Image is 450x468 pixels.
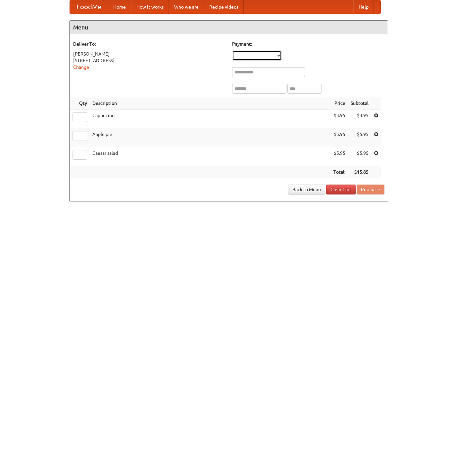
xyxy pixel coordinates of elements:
a: Who we are [169,0,204,14]
a: Change [73,64,89,70]
td: $5.95 [331,147,348,166]
a: Home [108,0,131,14]
td: $5.95 [348,128,371,147]
th: Description [90,97,331,109]
h4: Menu [70,21,388,34]
td: $5.95 [348,147,371,166]
a: Recipe videos [204,0,244,14]
td: Cappucino [90,109,331,128]
button: Purchase [357,185,384,194]
th: Total: [331,166,348,178]
th: $15.85 [348,166,371,178]
td: $3.95 [331,109,348,128]
a: How it works [131,0,169,14]
div: [PERSON_NAME] [73,51,225,57]
td: Caesar salad [90,147,331,166]
td: $3.95 [348,109,371,128]
th: Subtotal [348,97,371,109]
h5: Payment: [232,41,384,47]
td: Apple pie [90,128,331,147]
th: Qty [70,97,90,109]
h5: Deliver To: [73,41,225,47]
td: $5.95 [331,128,348,147]
a: Help [353,0,374,14]
a: Clear Cart [326,185,356,194]
div: [STREET_ADDRESS] [73,57,225,64]
a: Back to Menu [288,185,325,194]
th: Price [331,97,348,109]
a: FoodMe [70,0,108,14]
